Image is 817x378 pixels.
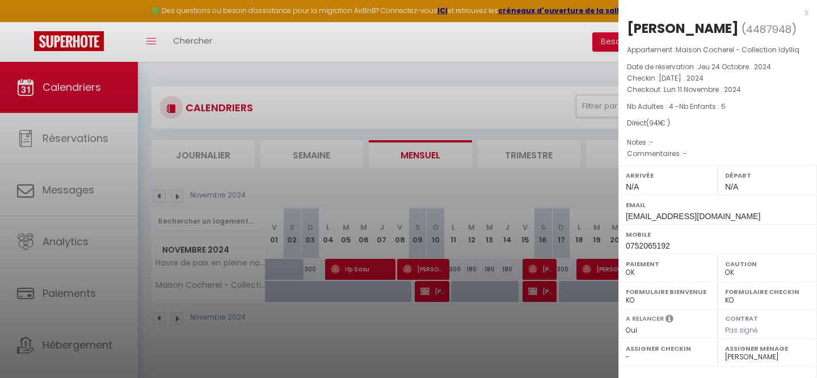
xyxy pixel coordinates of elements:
iframe: Chat [769,327,808,369]
label: Formulaire Bienvenue [626,286,710,297]
label: Arrivée [626,170,710,181]
p: Checkout : [627,84,808,95]
span: Maison Cocherel - Collection Idylliq [676,45,799,54]
label: A relancer [626,314,664,324]
div: x [618,6,808,19]
label: Départ [725,170,810,181]
span: - [650,137,654,147]
label: Assigner Menage [725,343,810,354]
label: Paiement [626,258,710,270]
label: Assigner Checkin [626,343,710,354]
span: Pas signé [725,325,758,335]
label: Mobile [626,229,810,240]
span: [EMAIL_ADDRESS][DOMAIN_NAME] [626,212,760,221]
label: Formulaire Checkin [725,286,810,297]
span: 0752065192 [626,241,670,250]
span: [DATE] . 2024 [659,73,704,83]
span: Nb Enfants : 5 [679,102,726,111]
label: Caution [725,258,810,270]
button: Ouvrir le widget de chat LiveChat [9,5,43,39]
div: Direct [627,118,808,129]
div: [PERSON_NAME] [627,19,739,37]
span: ( ) [742,21,797,37]
p: Date de réservation : [627,61,808,73]
p: Notes : [627,137,808,148]
span: Nb Adultes : 4 - [627,102,726,111]
label: Contrat [725,314,758,321]
i: Sélectionner OUI si vous souhaiter envoyer les séquences de messages post-checkout [666,314,673,326]
span: 941 [649,118,660,128]
span: Jeu 24 Octobre . 2024 [697,62,771,72]
span: - [683,149,687,158]
p: Checkin : [627,73,808,84]
span: Lun 11 Novembre . 2024 [664,85,741,94]
span: ( € ) [646,118,670,128]
p: Commentaires : [627,148,808,159]
p: Appartement : [627,44,808,56]
span: 4487948 [746,22,791,36]
span: N/A [725,182,738,191]
label: Email [626,199,810,211]
span: N/A [626,182,639,191]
